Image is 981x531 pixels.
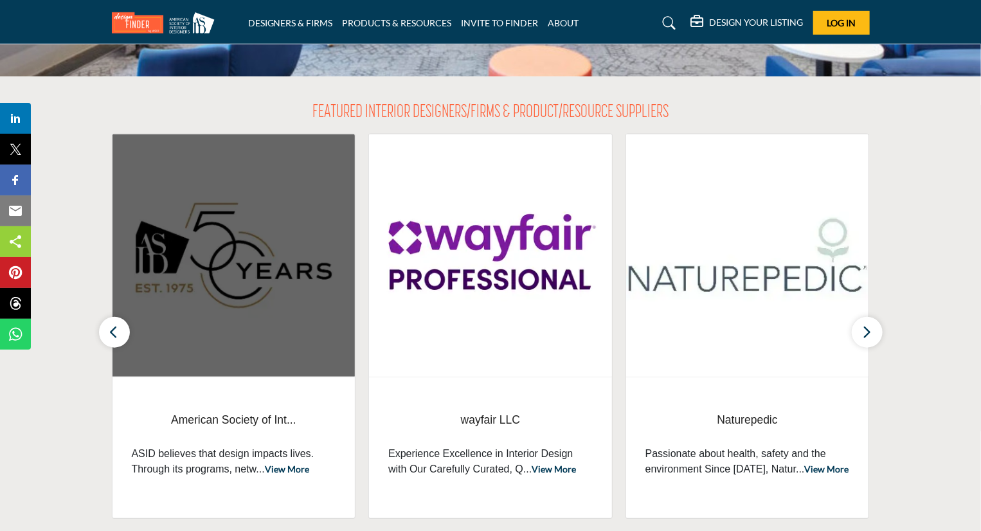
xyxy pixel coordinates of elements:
img: American Society of Interior Designers [113,134,355,377]
img: Naturepedic [626,134,869,377]
a: PRODUCTS & RESOURCES [343,17,452,28]
p: ASID believes that design impacts lives. Through its programs, netw... [132,446,336,477]
a: View More [265,464,309,474]
p: Experience Excellence in Interior Design with Our Carefully Curated, Q... [388,446,593,477]
button: Log In [813,11,870,35]
a: American Society of Int... [132,403,336,437]
div: DESIGN YOUR LISTING [691,15,804,31]
span: Naturepedic [645,411,850,428]
img: Site Logo [112,12,221,33]
h5: DESIGN YOUR LISTING [710,17,804,28]
span: Log In [827,17,856,28]
a: DESIGNERS & FIRMS [248,17,333,28]
span: wayfair LLC [388,411,593,428]
p: Passionate about health, safety and the environment Since [DATE], Natur... [645,446,850,477]
h2: FEATURED INTERIOR DESIGNERS/FIRMS & PRODUCT/RESOURCE SUPPLIERS [312,102,669,124]
span: American Society of Interior Designers [132,403,336,437]
a: ABOUT [548,17,579,28]
span: American Society of Int... [132,411,336,428]
a: Naturepedic [645,403,850,437]
a: Search [650,13,684,33]
a: View More [805,464,849,474]
img: wayfair LLC [369,134,612,377]
a: View More [532,464,576,474]
a: wayfair LLC [388,403,593,437]
a: INVITE TO FINDER [462,17,539,28]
